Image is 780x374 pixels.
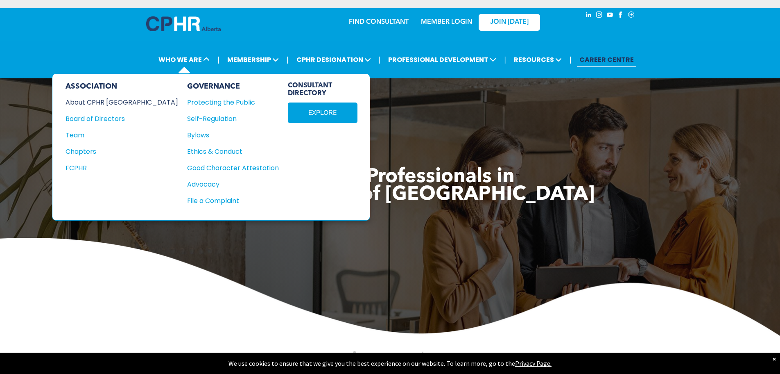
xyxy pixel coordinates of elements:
div: About CPHR [GEOGRAPHIC_DATA] [66,97,167,107]
a: Protecting the Public [187,97,279,107]
a: About CPHR [GEOGRAPHIC_DATA] [66,97,178,107]
a: Ethics & Conduct [187,146,279,157]
a: Board of Directors [66,114,178,124]
li: | [504,51,506,68]
div: Chapters [66,146,167,157]
a: Social network [627,10,636,21]
a: Chapters [66,146,178,157]
a: linkedin [584,10,593,21]
a: instagram [595,10,604,21]
a: facebook [616,10,625,21]
div: Self-Regulation [187,114,270,124]
div: ASSOCIATION [66,82,178,91]
div: Team [66,130,167,140]
a: CAREER CENTRE [577,52,636,67]
div: Board of Directors [66,114,167,124]
div: Good Character Attestation [187,163,270,173]
span: CPHR DESIGNATION [294,52,373,67]
a: File a Complaint [187,196,279,206]
div: Advocacy [187,179,270,189]
a: Advocacy [187,179,279,189]
div: FCPHR [66,163,167,173]
img: A blue and white logo for cp alberta [146,16,221,31]
li: | [287,51,289,68]
div: Protecting the Public [187,97,270,107]
a: MEMBER LOGIN [421,19,472,25]
span: Announcements [351,350,429,360]
li: | [570,51,572,68]
a: youtube [606,10,615,21]
span: JOIN [DATE] [490,18,529,26]
span: Human Resources of [GEOGRAPHIC_DATA] [186,185,595,205]
li: | [217,51,219,68]
span: CONSULTANT DIRECTORY [288,82,357,98]
span: WHO WE ARE [156,52,212,67]
a: Good Character Attestation [187,163,279,173]
span: PROFESSIONAL DEVELOPMENT [386,52,499,67]
a: Privacy Page. [515,359,552,367]
div: Ethics & Conduct [187,146,270,157]
span: Chartered Professionals in [265,167,515,187]
a: FCPHR [66,163,178,173]
li: | [379,51,381,68]
div: Bylaws [187,130,270,140]
a: Team [66,130,178,140]
div: GOVERNANCE [187,82,279,91]
span: MEMBERSHIP [225,52,281,67]
a: Bylaws [187,130,279,140]
a: FIND CONSULTANT [349,19,409,25]
a: Self-Regulation [187,114,279,124]
a: JOIN [DATE] [479,14,540,31]
div: File a Complaint [187,196,270,206]
div: Dismiss notification [773,355,776,363]
a: EXPLORE [288,103,357,123]
span: RESOURCES [511,52,564,67]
